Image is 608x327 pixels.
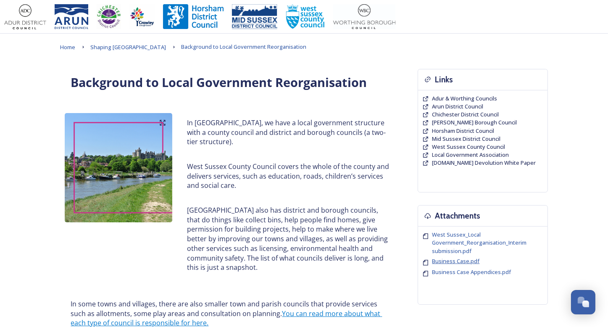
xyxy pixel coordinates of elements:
img: 150ppimsdc%20logo%20blue.png [232,4,277,29]
span: West Sussex_Local Government_Reorganisation_Interim submission.pdf [432,231,527,254]
a: Adur & Worthing Councils [432,95,497,103]
a: Arun District Council [432,103,484,111]
img: Crawley%20BC%20logo.jpg [129,4,155,29]
p: [GEOGRAPHIC_DATA] also has district and borough councils, that do things like collect bins, help ... [187,206,390,272]
img: WSCCPos-Spot-25mm.jpg [286,4,325,29]
a: Mid Sussex District Council [432,135,501,143]
a: Local Government Association [432,151,509,159]
h3: Links [435,74,453,86]
span: Arun District Council [432,103,484,110]
span: Background to Local Government Reorganisation [182,43,307,50]
span: Local Government Association [432,151,509,158]
img: Arun%20District%20Council%20logo%20blue%20CMYK.jpg [55,4,88,29]
strong: Background to Local Government Reorganisation [71,74,367,90]
span: [DOMAIN_NAME] Devolution White Paper [432,159,536,166]
a: Home [61,42,76,52]
span: Chichester District Council [432,111,499,118]
button: Open Chat [571,290,595,314]
h3: Attachments [435,210,481,222]
span: West Sussex County Council [432,143,505,150]
img: Worthing_Adur%20%281%29.jpg [333,4,395,29]
a: [DOMAIN_NAME] Devolution White Paper [432,159,536,167]
img: Horsham%20DC%20Logo.jpg [163,4,224,29]
p: West Sussex County Council covers the whole of the county and delivers services, such as educatio... [187,162,390,190]
a: Horsham District Council [432,127,495,135]
a: Chichester District Council [432,111,499,119]
span: Shaping [GEOGRAPHIC_DATA] [91,43,166,51]
span: Business Case.pdf [432,257,480,265]
a: [PERSON_NAME] Borough Council [432,119,517,127]
span: Home [61,43,76,51]
span: [PERSON_NAME] Borough Council [432,119,517,126]
a: West Sussex County Council [432,143,505,151]
a: Shaping [GEOGRAPHIC_DATA] [91,42,166,52]
p: In [GEOGRAPHIC_DATA], we have a local government structure with a county council and district and... [187,118,390,147]
img: Adur%20logo%20%281%29.jpeg [4,4,46,29]
span: Adur & Worthing Councils [432,95,497,102]
img: CDC%20Logo%20-%20you%20may%20have%20a%20better%20version.jpg [97,4,121,29]
span: Business Case Appendices.pdf [432,268,511,276]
